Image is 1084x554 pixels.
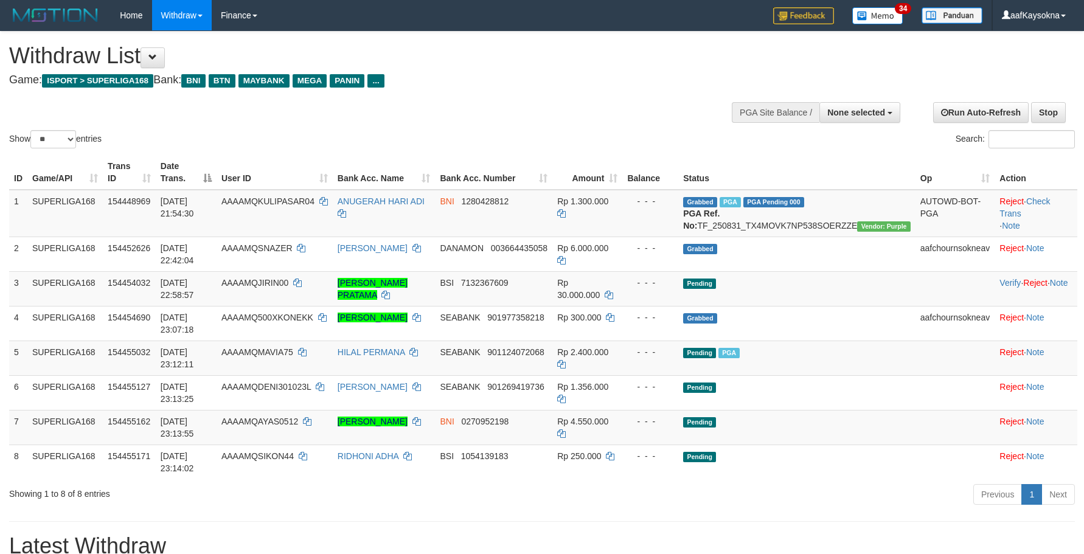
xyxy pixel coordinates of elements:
[973,484,1022,505] a: Previous
[683,279,716,289] span: Pending
[221,196,314,206] span: AAAAMQKULIPASAR04
[557,278,600,300] span: Rp 30.000.000
[461,451,509,461] span: Copy 1054139183 to clipboard
[156,155,217,190] th: Date Trans.: activate to sort column descending
[1023,278,1048,288] a: Reject
[627,195,673,207] div: - - -
[1002,221,1020,230] a: Note
[995,410,1077,445] td: ·
[627,415,673,428] div: - - -
[461,417,509,426] span: Copy 0270952198 to clipboard
[27,410,103,445] td: SUPERLIGA168
[915,237,995,271] td: aafchournsokneav
[557,451,601,461] span: Rp 250.000
[338,417,408,426] a: [PERSON_NAME]
[27,190,103,237] td: SUPERLIGA168
[440,313,480,322] span: SEABANK
[627,450,673,462] div: - - -
[9,44,711,68] h1: Withdraw List
[678,155,915,190] th: Status
[720,197,741,207] span: Marked by aafchhiseyha
[367,74,384,88] span: ...
[995,155,1077,190] th: Action
[683,313,717,324] span: Grabbed
[627,346,673,358] div: - - -
[895,3,911,14] span: 34
[627,242,673,254] div: - - -
[108,196,150,206] span: 154448969
[999,278,1021,288] a: Verify
[915,306,995,341] td: aafchournsokneav
[9,6,102,24] img: MOTION_logo.png
[956,130,1075,148] label: Search:
[217,155,333,190] th: User ID: activate to sort column ascending
[1026,347,1044,357] a: Note
[683,197,717,207] span: Grabbed
[1026,417,1044,426] a: Note
[491,243,547,253] span: Copy 003664435058 to clipboard
[9,237,27,271] td: 2
[27,271,103,306] td: SUPERLIGA168
[9,271,27,306] td: 3
[683,383,716,393] span: Pending
[338,278,408,300] a: [PERSON_NAME] PRATAMA
[1021,484,1042,505] a: 1
[161,347,194,369] span: [DATE] 23:12:11
[108,347,150,357] span: 154455032
[627,381,673,393] div: - - -
[1050,278,1068,288] a: Note
[161,196,194,218] span: [DATE] 21:54:30
[440,382,480,392] span: SEABANK
[683,452,716,462] span: Pending
[440,451,454,461] span: BSI
[922,7,982,24] img: panduan.png
[552,155,622,190] th: Amount: activate to sort column ascending
[161,313,194,334] span: [DATE] 23:07:18
[9,130,102,148] label: Show entries
[995,306,1077,341] td: ·
[999,196,1050,218] a: Check Trans
[732,102,819,123] div: PGA Site Balance /
[338,347,405,357] a: HILAL PERMANA
[487,382,544,392] span: Copy 901269419736 to clipboard
[9,375,27,410] td: 6
[557,382,608,392] span: Rp 1.356.000
[557,417,608,426] span: Rp 4.550.000
[161,451,194,473] span: [DATE] 23:14:02
[557,196,608,206] span: Rp 1.300.000
[108,382,150,392] span: 154455127
[9,190,27,237] td: 1
[683,244,717,254] span: Grabbed
[487,347,544,357] span: Copy 901124072068 to clipboard
[338,243,408,253] a: [PERSON_NAME]
[819,102,900,123] button: None selected
[161,382,194,404] span: [DATE] 23:13:25
[108,278,150,288] span: 154454032
[440,417,454,426] span: BNI
[1031,102,1066,123] a: Stop
[338,451,398,461] a: RIDHONI ADHA
[487,313,544,322] span: Copy 901977358218 to clipboard
[181,74,205,88] span: BNI
[995,341,1077,375] td: ·
[161,243,194,265] span: [DATE] 22:42:04
[622,155,678,190] th: Balance
[557,313,601,322] span: Rp 300.000
[743,197,804,207] span: PGA Pending
[915,190,995,237] td: AUTOWD-BOT-PGA
[999,417,1024,426] a: Reject
[161,417,194,438] span: [DATE] 23:13:55
[461,278,509,288] span: Copy 7132367609 to clipboard
[209,74,235,88] span: BTN
[161,278,194,300] span: [DATE] 22:58:57
[1026,382,1044,392] a: Note
[9,74,711,86] h4: Game: Bank:
[995,237,1077,271] td: ·
[108,417,150,426] span: 154455162
[440,196,454,206] span: BNI
[221,313,313,322] span: AAAAMQ500XKONEKK
[440,347,480,357] span: SEABANK
[995,445,1077,479] td: ·
[683,348,716,358] span: Pending
[435,155,552,190] th: Bank Acc. Number: activate to sort column ascending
